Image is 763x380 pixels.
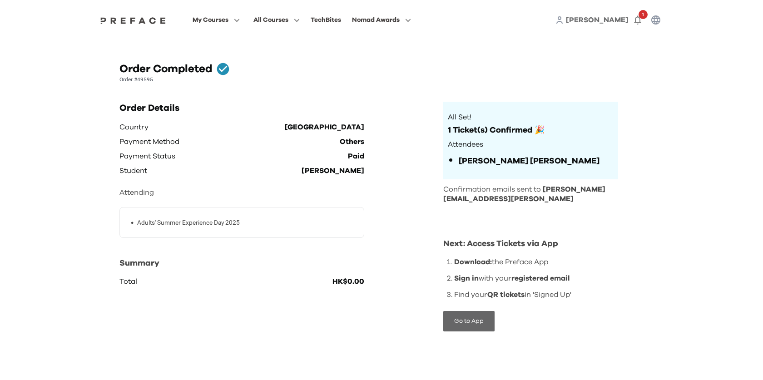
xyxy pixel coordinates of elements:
a: [PERSON_NAME] [566,15,629,25]
p: Attending [119,185,364,200]
span: registered email [511,275,570,282]
span: 1 [639,10,648,19]
p: Confirmation emails sent to [443,185,618,204]
p: Attendees [448,140,614,149]
li: with your [454,273,618,284]
p: Paid [348,149,364,163]
span: QR tickets [487,291,525,298]
span: [PERSON_NAME][EMAIL_ADDRESS][PERSON_NAME] [443,186,605,202]
button: All Courses [251,14,302,26]
li: [PERSON_NAME] [PERSON_NAME] [459,153,614,168]
h1: Order Completed [119,62,212,76]
a: Preface Logo [98,16,168,24]
button: 1 [629,11,647,29]
p: Student [119,163,147,178]
a: Go to App [443,317,495,324]
p: Country [119,120,149,134]
span: Nomad Awards [352,15,400,25]
span: All Courses [253,15,288,25]
p: HK$0.00 [332,274,364,289]
h2: Order Details [119,102,364,114]
p: [PERSON_NAME] [302,163,364,178]
div: Next: Access Tickets via App [443,237,618,251]
span: Sign in [454,275,479,282]
button: My Courses [190,14,243,26]
p: Total [119,274,137,289]
p: Others [340,134,364,149]
p: [GEOGRAPHIC_DATA] [285,120,364,134]
p: 1 Ticket(s) Confirmed 🎉 [448,125,614,136]
span: My Courses [193,15,228,25]
img: Preface Logo [98,17,168,24]
span: [PERSON_NAME] [566,16,629,24]
li: the Preface App [454,257,618,267]
p: Order #49595 [119,76,644,84]
p: All Set! [448,113,614,122]
p: Payment Status [119,149,175,163]
div: TechBites [311,15,341,25]
p: Payment Method [119,134,179,149]
button: Go to App [443,311,495,331]
span: Download: [454,258,492,266]
li: Find your in 'Signed Up' [454,289,618,300]
span: • [131,218,134,227]
p: Adults' Summer Experience Day 2025 [137,218,240,227]
p: Summary [119,256,364,271]
button: Nomad Awards [349,14,414,26]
